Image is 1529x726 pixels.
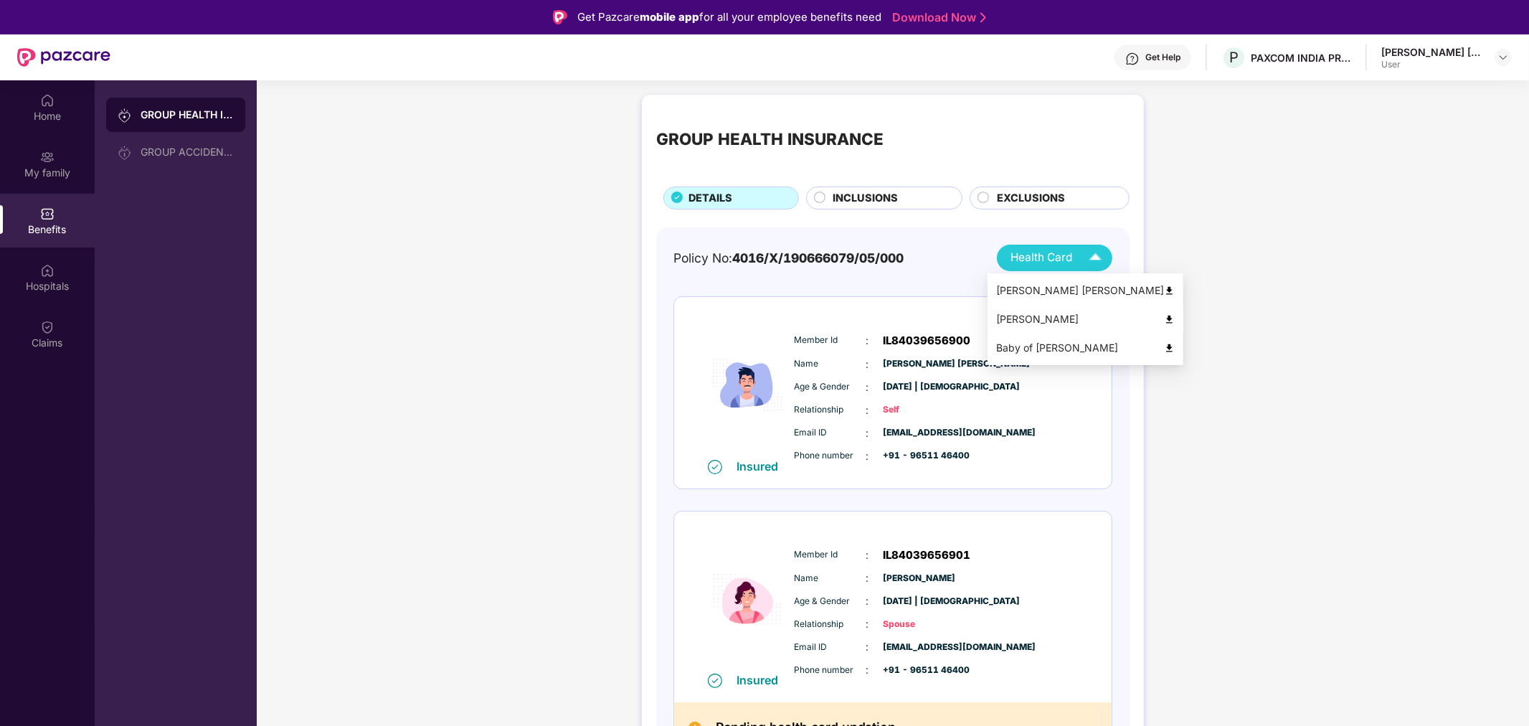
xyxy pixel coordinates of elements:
[883,547,970,564] span: IL84039656901
[1083,245,1108,270] img: Icuh8uwCUCF+XjCZyLQsAKiDCM9HiE6CMYmKQaPGkZKaA32CAAACiQcFBJY0IsAAAAASUVORK5CYII=
[883,332,970,349] span: IL84039656900
[118,146,132,160] img: svg+xml;base64,PHN2ZyB3aWR0aD0iMjAiIGhlaWdodD0iMjAiIHZpZXdCb3g9IjAgMCAyMCAyMCIgZmlsbD0ibm9uZSIgeG...
[833,190,898,207] span: INCLUSIONS
[1251,51,1351,65] div: PAXCOM INDIA PRIVATE LIMITED
[794,449,866,463] span: Phone number
[883,618,955,631] span: Spouse
[883,595,955,608] span: [DATE] | [DEMOGRAPHIC_DATA]
[794,572,866,585] span: Name
[1497,52,1509,63] img: svg+xml;base64,PHN2ZyBpZD0iRHJvcGRvd24tMzJ4MzIiIHhtbG5zPSJodHRwOi8vd3d3LnczLm9yZy8yMDAwL3N2ZyIgd2...
[866,593,868,609] span: :
[883,641,955,654] span: [EMAIL_ADDRESS][DOMAIN_NAME]
[1229,49,1239,66] span: P
[866,379,868,395] span: :
[40,320,55,334] img: svg+xml;base64,PHN2ZyBpZD0iQ2xhaW0iIHhtbG5zPSJodHRwOi8vd3d3LnczLm9yZy8yMDAwL3N2ZyIgd2lkdGg9IjIwIi...
[883,664,955,677] span: +91 - 96511 46400
[794,618,866,631] span: Relationship
[732,250,904,265] span: 4016/X/190666079/05/000
[794,426,866,440] span: Email ID
[794,548,866,562] span: Member Id
[40,93,55,108] img: svg+xml;base64,PHN2ZyBpZD0iSG9tZSIgeG1sbnM9Imh0dHA6Ly93d3cudzMub3JnLzIwMDAvc3ZnIiB3aWR0aD0iMjAiIG...
[577,9,881,26] div: Get Pazcare for all your employee benefits need
[794,664,866,677] span: Phone number
[883,403,955,417] span: Self
[737,459,787,473] div: Insured
[708,460,722,474] img: svg+xml;base64,PHN2ZyB4bWxucz0iaHR0cDovL3d3dy53My5vcmcvMjAwMC9zdmciIHdpZHRoPSIxNiIgaGVpZ2h0PSIxNi...
[980,10,986,25] img: Stroke
[883,357,955,371] span: [PERSON_NAME] [PERSON_NAME]
[1164,314,1175,325] img: svg+xml;base64,PHN2ZyB4bWxucz0iaHR0cDovL3d3dy53My5vcmcvMjAwMC9zdmciIHdpZHRoPSI0OCIgaGVpZ2h0PSI0OC...
[708,674,722,688] img: svg+xml;base64,PHN2ZyB4bWxucz0iaHR0cDovL3d3dy53My5vcmcvMjAwMC9zdmciIHdpZHRoPSIxNiIgaGVpZ2h0PSIxNi...
[553,10,567,24] img: Logo
[866,357,868,372] span: :
[688,190,732,207] span: DETAILS
[656,126,884,151] div: GROUP HEALTH INSURANCE
[1164,286,1175,296] img: svg+xml;base64,PHN2ZyB4bWxucz0iaHR0cDovL3d3dy53My5vcmcvMjAwMC9zdmciIHdpZHRoPSI0OCIgaGVpZ2h0PSI0OC...
[1164,343,1175,354] img: svg+xml;base64,PHN2ZyB4bWxucz0iaHR0cDovL3d3dy53My5vcmcvMjAwMC9zdmciIHdpZHRoPSI0OCIgaGVpZ2h0PSI0OC...
[892,10,982,25] a: Download Now
[141,146,234,158] div: GROUP ACCIDENTAL INSURANCE
[866,333,868,349] span: :
[1381,45,1482,59] div: [PERSON_NAME] [PERSON_NAME]
[1145,52,1180,63] div: Get Help
[640,10,699,24] strong: mobile app
[996,311,1175,327] div: [PERSON_NAME]
[883,380,955,394] span: [DATE] | [DEMOGRAPHIC_DATA]
[794,595,866,608] span: Age & Gender
[866,425,868,441] span: :
[704,311,790,458] img: icon
[17,48,110,67] img: New Pazcare Logo
[866,662,868,678] span: :
[866,402,868,418] span: :
[883,426,955,440] span: [EMAIL_ADDRESS][DOMAIN_NAME]
[866,448,868,464] span: :
[737,673,787,687] div: Insured
[1125,52,1140,66] img: svg+xml;base64,PHN2ZyBpZD0iSGVscC0zMngzMiIgeG1sbnM9Imh0dHA6Ly93d3cudzMub3JnLzIwMDAvc3ZnIiB3aWR0aD...
[883,572,955,585] span: [PERSON_NAME]
[997,190,1065,207] span: EXCLUSIONS
[794,641,866,654] span: Email ID
[673,248,904,268] div: Policy No:
[997,245,1112,271] button: Health Card
[40,207,55,221] img: svg+xml;base64,PHN2ZyBpZD0iQmVuZWZpdHMiIHhtbG5zPSJodHRwOi8vd3d3LnczLm9yZy8yMDAwL3N2ZyIgd2lkdGg9Ij...
[794,380,866,394] span: Age & Gender
[866,639,868,655] span: :
[883,449,955,463] span: +91 - 96511 46400
[794,357,866,371] span: Name
[1381,59,1482,70] div: User
[704,526,790,673] img: icon
[40,150,55,164] img: svg+xml;base64,PHN2ZyB3aWR0aD0iMjAiIGhlaWdodD0iMjAiIHZpZXdCb3g9IjAgMCAyMCAyMCIgZmlsbD0ibm9uZSIgeG...
[866,570,868,586] span: :
[866,616,868,632] span: :
[866,547,868,563] span: :
[1010,249,1072,266] span: Health Card
[141,108,234,122] div: GROUP HEALTH INSURANCE
[996,340,1175,356] div: Baby of [PERSON_NAME]
[794,403,866,417] span: Relationship
[40,263,55,278] img: svg+xml;base64,PHN2ZyBpZD0iSG9zcGl0YWxzIiB4bWxucz0iaHR0cDovL3d3dy53My5vcmcvMjAwMC9zdmciIHdpZHRoPS...
[794,334,866,347] span: Member Id
[118,108,132,123] img: svg+xml;base64,PHN2ZyB3aWR0aD0iMjAiIGhlaWdodD0iMjAiIHZpZXdCb3g9IjAgMCAyMCAyMCIgZmlsbD0ibm9uZSIgeG...
[996,283,1175,298] div: [PERSON_NAME] [PERSON_NAME]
